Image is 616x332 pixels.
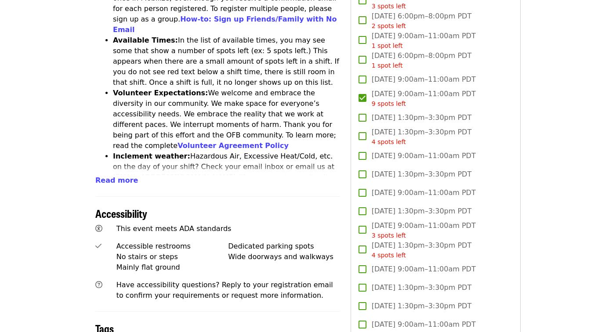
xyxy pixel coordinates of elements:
span: [DATE] 9:00am–11:00am PDT [372,264,476,274]
span: [DATE] 1:30pm–3:30pm PDT [372,169,471,180]
span: 1 spot left [372,42,403,49]
span: 3 spots left [372,3,406,10]
span: Read more [95,176,138,184]
span: 2 spots left [372,22,406,29]
strong: Inclement weather: [113,152,190,160]
span: 1 spot left [372,62,403,69]
span: [DATE] 9:00am–11:00am PDT [372,89,476,108]
span: [DATE] 9:00am–11:00am PDT [372,188,476,198]
span: [DATE] 6:00pm–8:00pm PDT [372,11,471,31]
span: Have accessibility questions? Reply to your registration email to confirm your requirements or re... [116,281,333,300]
strong: Volunteer Expectations: [113,89,208,97]
span: 9 spots left [372,100,406,107]
span: [DATE] 1:30pm–3:30pm PDT [372,127,471,147]
span: [DATE] 9:00am–11:00am PDT [372,319,476,330]
li: In the list of available times, you may see some that show a number of spots left (ex: 5 spots le... [113,35,340,88]
div: Accessible restrooms [116,241,228,252]
div: No stairs or steps [116,252,228,262]
span: [DATE] 9:00am–11:00am PDT [372,220,476,240]
a: Volunteer Agreement Policy [178,141,289,150]
span: 3 spots left [372,232,406,239]
i: question-circle icon [95,281,102,289]
li: Hazardous Air, Excessive Heat/Cold, etc. on the day of your shift? Check your email inbox or emai... [113,151,340,204]
button: Read more [95,175,138,186]
span: Accessibility [95,206,147,221]
div: Dedicated parking spots [228,241,340,252]
span: [DATE] 9:00am–11:00am PDT [372,74,476,85]
div: Wide doorways and walkways [228,252,340,262]
span: [DATE] 9:00am–11:00am PDT [372,151,476,161]
strong: Available Times: [113,36,178,44]
i: universal-access icon [95,224,102,233]
div: Mainly flat ground [116,262,228,273]
span: [DATE] 1:30pm–3:30pm PDT [372,301,471,311]
span: 4 spots left [372,138,406,145]
span: [DATE] 1:30pm–3:30pm PDT [372,282,471,293]
span: 4 spots left [372,252,406,259]
a: How-to: Sign up Friends/Family with No Email [113,15,337,34]
span: [DATE] 1:30pm–3:30pm PDT [372,206,471,217]
span: This event meets ADA standards [116,224,232,233]
span: [DATE] 9:00am–11:00am PDT [372,31,476,51]
span: [DATE] 6:00pm–8:00pm PDT [372,51,471,70]
span: [DATE] 1:30pm–3:30pm PDT [372,240,471,260]
span: [DATE] 1:30pm–3:30pm PDT [372,112,471,123]
i: check icon [95,242,101,250]
li: We welcome and embrace the diversity in our community. We make space for everyone’s accessibility... [113,88,340,151]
